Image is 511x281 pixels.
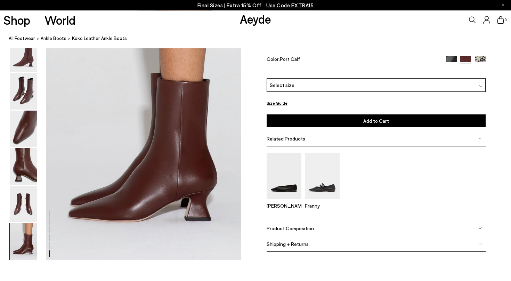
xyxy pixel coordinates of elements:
[41,35,66,42] a: Ankle Boots
[240,11,271,26] a: Aeyde
[44,14,75,26] a: World
[72,35,127,42] span: Koko Leather Ankle Boots
[267,241,309,247] span: Shipping + Returns
[363,118,389,124] span: Add to Cart
[41,35,66,41] span: Ankle Boots
[305,194,340,209] a: Franny Double-Strap Flats Franny
[280,56,300,62] span: Port Calf
[305,153,340,199] img: Franny Double-Strap Flats
[504,18,508,22] span: 0
[305,203,340,209] p: Franny
[267,136,305,142] span: Related Products
[267,114,486,127] button: Add to Cart
[10,223,37,260] img: Koko Leather Ankle Boots - Image 6
[267,153,301,199] img: Betty Square-Toe Ballet Flats
[478,137,482,140] img: svg%3E
[478,242,482,246] img: svg%3E
[267,194,301,209] a: Betty Square-Toe Ballet Flats [PERSON_NAME]
[3,14,30,26] a: Shop
[10,186,37,222] img: Koko Leather Ankle Boots - Image 5
[267,99,287,107] button: Size Guide
[497,16,504,24] a: 0
[10,35,37,72] img: Koko Leather Ankle Boots - Image 1
[10,73,37,110] img: Koko Leather Ankle Boots - Image 2
[267,56,439,64] div: Color:
[10,111,37,147] img: Koko Leather Ankle Boots - Image 3
[266,2,314,8] span: Navigate to /collections/ss25-final-sizes
[270,81,294,89] span: Select size
[10,148,37,185] img: Koko Leather Ankle Boots - Image 4
[478,226,482,230] img: svg%3E
[267,203,301,209] p: [PERSON_NAME]
[479,85,482,88] img: svg%3E
[9,35,35,42] a: All Footwear
[267,225,314,231] span: Product Composition
[197,1,314,10] p: Final Sizes | Extra 15% Off
[9,29,511,48] nav: breadcrumb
